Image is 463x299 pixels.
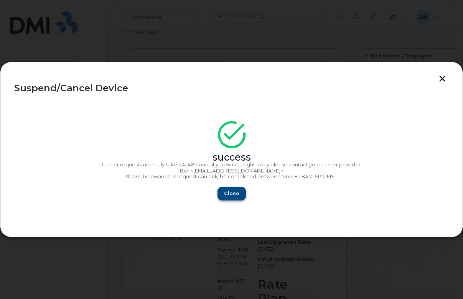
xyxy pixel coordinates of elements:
[14,84,449,93] div: Suspend/Cancel Device
[14,168,449,174] p: Bell <[EMAIL_ADDRESS][DOMAIN_NAME]>
[14,162,449,168] p: Carrier requests normally take 24–48 hours, if you want it right away please contact your carrier...
[14,154,449,161] div: success
[14,174,449,180] p: Please be aware this request can only be completed between Mon-Fri 8AM-5PM MST.
[217,187,246,200] button: Close
[224,190,239,197] span: Close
